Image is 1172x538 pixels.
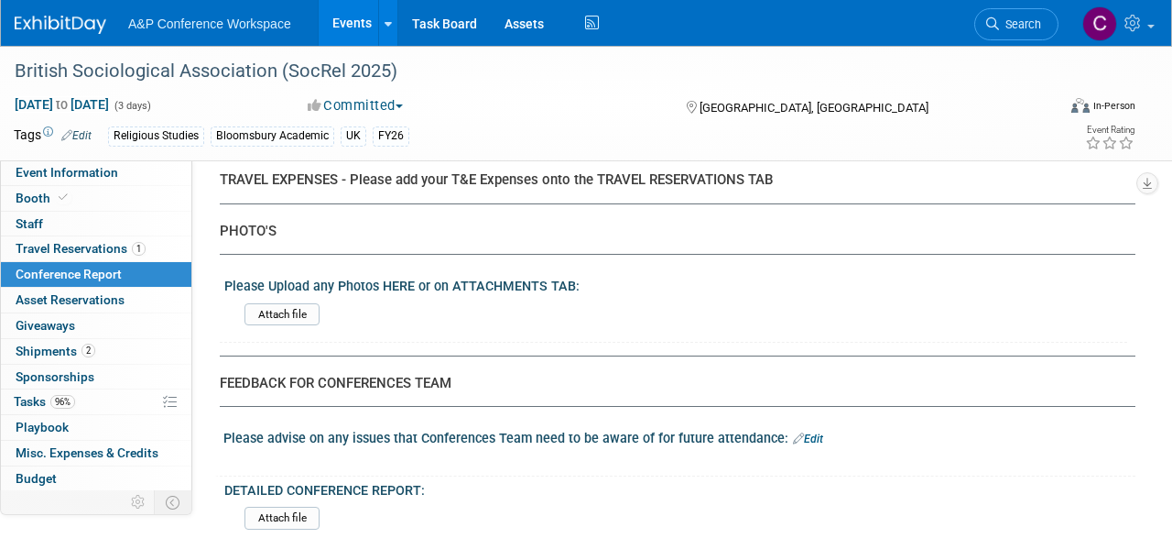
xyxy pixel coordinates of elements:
span: to [53,97,71,112]
img: ExhibitDay [15,16,106,34]
div: In-Person [1092,99,1135,113]
span: Giveaways [16,318,75,333]
span: A&P Conference Workspace [128,16,291,31]
a: Edit [793,433,823,445]
span: Travel Reservations [16,241,146,256]
td: Tags [14,126,92,147]
span: Shipments [16,344,95,358]
a: Playbook [1,415,191,440]
div: Please advise on any issues that Conferences Team need to be aware of for future attendance: [223,424,1135,448]
a: Search [974,8,1058,40]
span: 1 [132,242,146,256]
span: [DATE] [DATE] [14,96,110,113]
a: Edit [61,129,92,142]
span: [GEOGRAPHIC_DATA], [GEOGRAPHIC_DATA] [700,101,928,115]
a: Conference Report [1,262,191,287]
div: UK [341,126,366,146]
div: FEEDBACK FOR CONFERENCES TEAM [220,374,1122,393]
a: Travel Reservations1 [1,236,191,261]
a: Event Information [1,160,191,185]
span: Sponsorships [16,369,94,384]
button: Committed [301,96,410,115]
a: Budget [1,467,191,491]
a: Tasks96% [1,390,191,414]
span: Booth [16,191,71,205]
a: Booth [1,186,191,211]
div: TRAVEL EXPENSES - Please add your T&E Expenses onto the TRAVEL RESERVATIONS TAB [220,170,1122,190]
span: Budget [16,471,57,486]
td: Personalize Event Tab Strip [123,490,155,514]
div: Bloomsbury Academic [211,126,334,146]
div: PHOTO'S [220,222,1122,241]
td: Toggle Event Tabs [155,490,192,514]
a: Misc. Expenses & Credits [1,441,191,466]
a: Asset Reservations [1,288,191,313]
div: Religious Studies [108,126,204,146]
span: Asset Reservations [16,292,125,307]
span: (3 days) [113,100,151,112]
img: Format-Inperson.png [1071,98,1090,113]
a: Sponsorships [1,365,191,390]
span: Staff [16,216,43,231]
span: 96% [50,395,75,409]
span: Misc. Expenses & Credits [16,445,158,460]
span: Search [999,17,1041,31]
a: Shipments2 [1,339,191,364]
span: Event Information [16,165,118,180]
a: Staff [1,212,191,236]
div: British Sociological Association (SocRel 2025) [8,55,1039,88]
span: Tasks [14,394,75,409]
div: Event Rating [1085,126,1134,135]
span: Playbook [16,420,69,434]
div: Please Upload any Photos HERE or on ATTACHMENTS TAB: [224,272,1127,295]
span: 2 [81,344,95,357]
div: FY26 [373,126,409,146]
div: Event Format [971,95,1135,123]
img: Carolin Cichy [1082,6,1117,41]
a: Giveaways [1,313,191,338]
i: Booth reservation complete [59,192,68,203]
span: Conference Report [16,267,122,281]
div: DETAILED CONFERENCE REPORT: [224,477,1127,500]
